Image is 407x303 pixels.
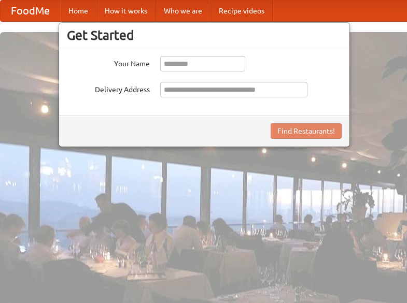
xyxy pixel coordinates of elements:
[67,82,150,95] label: Delivery Address
[156,1,210,21] a: Who we are
[210,1,273,21] a: Recipe videos
[67,27,342,43] h3: Get Started
[96,1,156,21] a: How it works
[271,123,342,139] button: Find Restaurants!
[1,1,60,21] a: FoodMe
[67,56,150,69] label: Your Name
[60,1,96,21] a: Home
